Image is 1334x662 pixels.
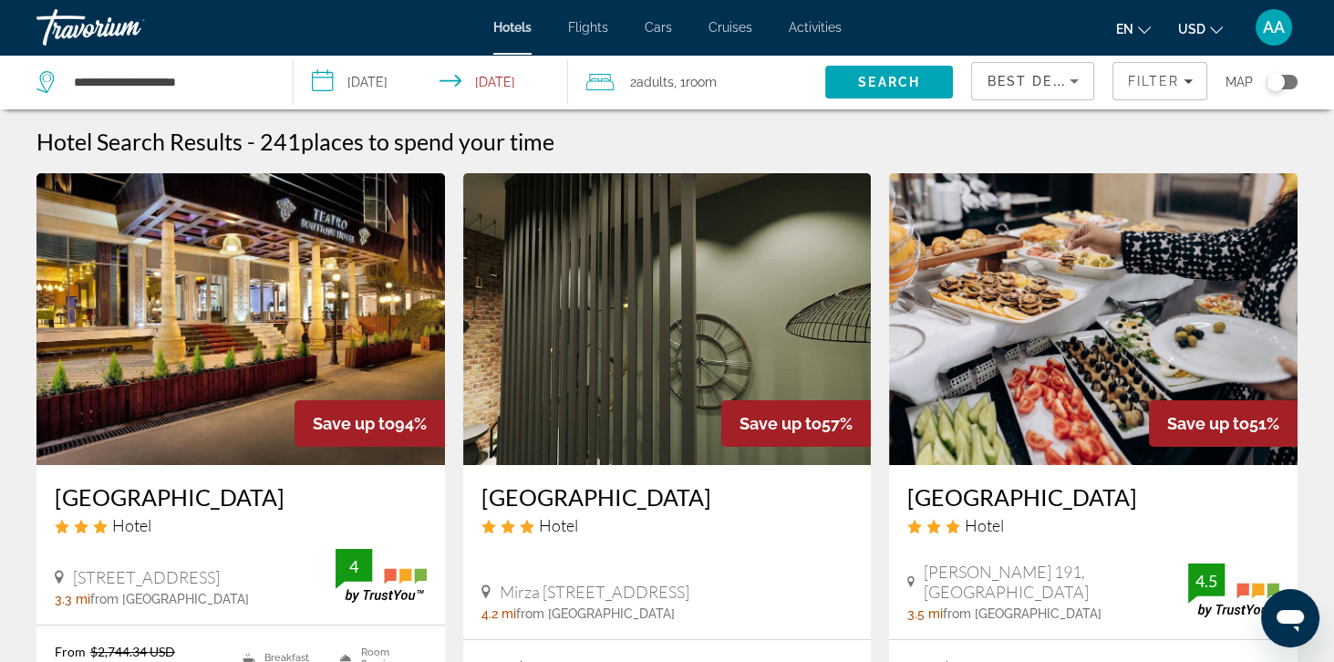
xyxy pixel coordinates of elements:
iframe: Кнопка запуска окна обмена сообщениями [1261,589,1319,647]
a: Hotels [493,20,532,35]
a: [GEOGRAPHIC_DATA] [55,483,427,511]
mat-select: Sort by [987,70,1079,92]
span: AA [1263,18,1285,36]
span: 3.3 mi [55,592,90,606]
span: Filter [1127,74,1179,88]
span: Best Deals [987,74,1081,88]
span: en [1116,22,1133,36]
a: [GEOGRAPHIC_DATA] [481,483,853,511]
a: Activities [789,20,842,35]
div: 4.5 [1188,570,1225,592]
button: Toggle map [1253,74,1298,90]
input: Search hotel destination [72,68,265,96]
div: 4 [336,555,372,577]
span: USD [1178,22,1205,36]
button: User Menu [1250,8,1298,47]
a: Cars [645,20,672,35]
span: [STREET_ADDRESS] [73,567,220,587]
button: Change currency [1178,16,1223,42]
span: From [55,644,86,659]
div: 3 star Hotel [481,515,853,535]
img: TrustYou guest rating badge [336,549,427,603]
div: 57% [721,400,871,447]
button: Select check in and out date [294,55,569,109]
img: Twelve Inn Hotel [463,173,872,465]
div: 3 star Hotel [55,515,427,535]
span: Save up to [739,414,822,433]
span: from [GEOGRAPHIC_DATA] [943,606,1101,621]
span: Hotel [539,515,578,535]
span: Save up to [313,414,395,433]
button: Search [825,66,954,98]
span: - [247,128,255,155]
span: Room [686,75,717,89]
span: [PERSON_NAME] 191, [GEOGRAPHIC_DATA] [924,562,1188,602]
span: , 1 [674,69,717,95]
div: 94% [295,400,445,447]
h2: 241 [260,128,554,155]
span: Mirza [STREET_ADDRESS] [500,582,689,602]
span: Hotel [112,515,151,535]
img: Diamond Hotel Baku [889,173,1298,465]
span: Search [858,75,920,89]
span: Save up to [1167,414,1249,433]
span: from [GEOGRAPHIC_DATA] [516,606,675,621]
a: Flights [568,20,608,35]
div: 3 star Hotel [907,515,1279,535]
span: places to spend your time [301,128,554,155]
a: Travorium [36,4,219,51]
img: Teatro Boutique Hotel [36,173,445,465]
span: 2 [630,69,674,95]
span: 3.5 mi [907,606,943,621]
span: from [GEOGRAPHIC_DATA] [90,592,249,606]
span: Map [1225,69,1253,95]
a: Cruises [708,20,752,35]
del: $2,744.34 USD [90,644,175,659]
a: [GEOGRAPHIC_DATA] [907,483,1279,511]
button: Travelers: 2 adults, 0 children [568,55,825,109]
img: TrustYou guest rating badge [1188,564,1279,617]
button: Change language [1116,16,1151,42]
div: 51% [1149,400,1298,447]
span: Adults [636,75,674,89]
button: Filters [1112,62,1207,100]
span: 4.2 mi [481,606,516,621]
span: Hotel [965,515,1004,535]
h1: Hotel Search Results [36,128,243,155]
